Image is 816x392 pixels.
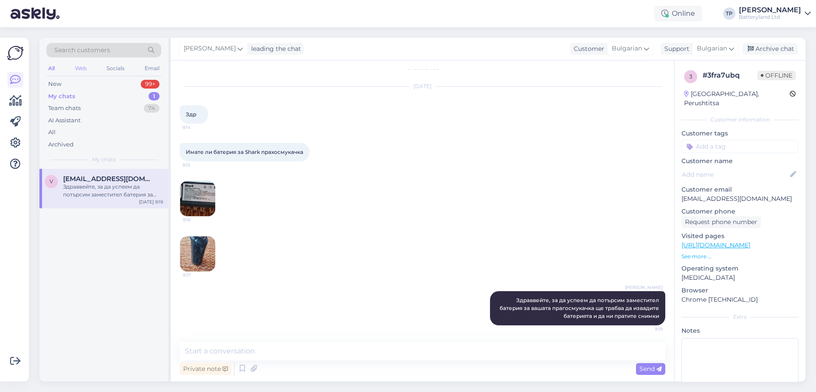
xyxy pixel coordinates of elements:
[681,295,798,304] p: Chrome [TECHNICAL_ID]
[63,175,154,183] span: vanesahristeva7@gmail.com
[54,46,110,55] span: Search customers
[681,273,798,282] p: [MEDICAL_DATA]
[50,178,53,185] span: v
[757,71,796,80] span: Offline
[48,140,74,149] div: Archived
[180,236,215,271] img: Attachment
[681,264,798,273] p: Operating system
[46,63,57,74] div: All
[723,7,735,20] div: TP
[681,313,798,321] div: Extra
[739,7,801,14] div: [PERSON_NAME]
[183,272,216,278] span: 9:17
[681,241,750,249] a: [URL][DOMAIN_NAME]
[143,63,161,74] div: Email
[144,104,160,113] div: 74
[48,92,75,101] div: My chats
[48,104,81,113] div: Team chats
[105,63,126,74] div: Socials
[681,207,798,216] p: Customer phone
[702,70,757,81] div: # 3fra7ubq
[186,149,303,155] span: Имате ли батерия за Shark прахосмукачка
[661,44,689,53] div: Support
[180,363,231,375] div: Private note
[186,111,196,118] span: Здр
[739,14,801,21] div: Batteryland Ltd
[141,80,160,89] div: 99+
[689,73,692,80] span: 3
[681,194,798,203] p: [EMAIL_ADDRESS][DOMAIN_NAME]
[92,156,116,164] span: My chats
[182,124,215,131] span: 9:14
[183,217,216,223] span: 9:16
[630,326,663,332] span: 9:19
[149,92,160,101] div: 1
[180,82,665,90] div: [DATE]
[742,43,798,55] div: Archive chat
[48,80,61,89] div: New
[7,45,24,61] img: Askly Logo
[681,129,798,138] p: Customer tags
[697,44,727,53] span: Bulgarian
[681,232,798,241] p: Visited pages
[681,286,798,295] p: Browser
[612,44,642,53] span: Bulgarian
[739,7,811,21] a: [PERSON_NAME]Batteryland Ltd
[684,89,790,108] div: [GEOGRAPHIC_DATA], Perushtitsa
[681,326,798,335] p: Notes
[682,170,788,179] input: Add name
[184,44,236,53] span: [PERSON_NAME]
[139,199,163,205] div: [DATE] 9:19
[248,44,301,53] div: leading the chat
[182,162,215,168] span: 9:15
[625,284,663,291] span: [PERSON_NAME]
[639,365,662,373] span: Send
[681,140,798,153] input: Add a tag
[180,181,215,216] img: Attachment
[654,6,702,21] div: Online
[48,128,56,137] div: All
[681,185,798,194] p: Customer email
[63,183,163,199] div: Здраввейте, за да успеем да потърсим заместител батерия за вашата прагосмукачка ще трабва да изва...
[570,44,604,53] div: Customer
[48,116,81,125] div: AI Assistant
[681,253,798,260] p: See more ...
[681,157,798,166] p: Customer name
[73,63,89,74] div: Web
[681,116,798,124] div: Customer information
[681,216,761,228] div: Request phone number
[500,297,660,319] span: Здраввейте, за да успеем да потърсим заместител батерия за вашата прагосмукачка ще трабва да изва...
